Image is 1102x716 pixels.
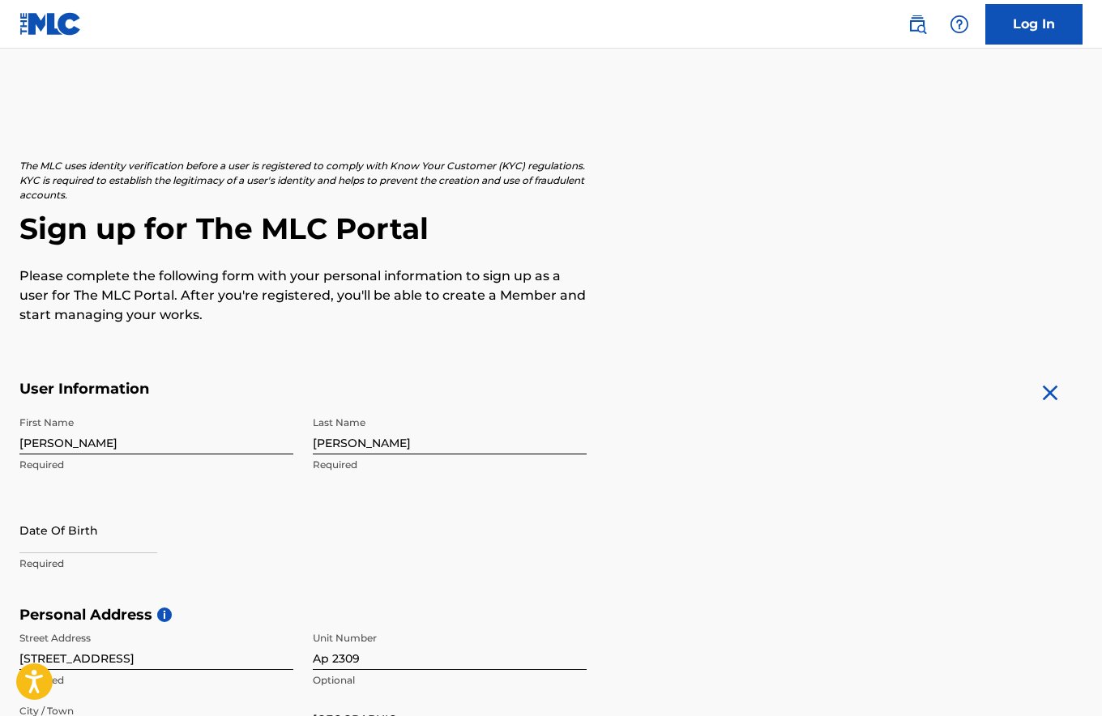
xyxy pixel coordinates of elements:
[157,607,172,622] span: i
[19,159,587,202] p: The MLC uses identity verification before a user is registered to comply with Know Your Customer ...
[313,458,587,472] p: Required
[19,606,1083,624] h5: Personal Address
[950,15,969,34] img: help
[19,12,82,36] img: MLC Logo
[943,8,976,40] div: Help
[19,673,293,688] p: Required
[908,15,927,34] img: search
[19,380,587,398] h5: User Information
[19,458,293,472] p: Required
[19,556,293,571] p: Required
[901,8,933,40] a: Public Search
[19,266,587,325] p: Please complete the following form with your personal information to sign up as a user for The ML...
[985,4,1083,45] a: Log In
[19,211,1083,247] h2: Sign up for The MLC Portal
[313,673,587,688] p: Optional
[1037,380,1063,406] img: close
